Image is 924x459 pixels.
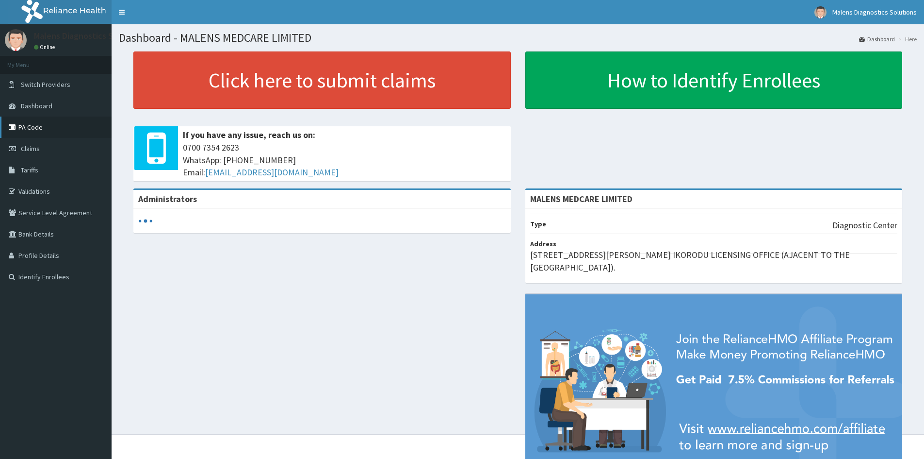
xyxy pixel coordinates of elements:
span: Switch Providers [21,80,70,89]
img: User Image [814,6,827,18]
h1: Dashboard - MALENS MEDCARE LIMITED [119,32,917,44]
li: Here [896,35,917,43]
b: Address [530,239,556,248]
b: If you have any issue, reach us on: [183,129,315,140]
b: Type [530,220,546,228]
a: Click here to submit claims [133,51,511,109]
span: Malens Diagnostics Solutions [832,8,917,17]
span: 0700 7354 2623 WhatsApp: [PHONE_NUMBER] Email: [183,141,506,179]
a: How to Identify Enrollees [525,51,903,109]
p: [STREET_ADDRESS][PERSON_NAME] IKORODU LICENSING OFFICE (AJACENT TO THE [GEOGRAPHIC_DATA]). [530,249,898,273]
span: Claims [21,144,40,153]
span: Dashboard [21,102,52,110]
span: Tariffs [21,166,38,174]
p: Malens Diagnostics Solutions [34,32,144,40]
img: User Image [5,29,27,51]
strong: MALENS MEDCARE LIMITED [530,193,632,204]
a: [EMAIL_ADDRESS][DOMAIN_NAME] [205,167,339,178]
a: Dashboard [859,35,895,43]
b: Administrators [138,193,197,204]
svg: audio-loading [138,214,153,228]
p: Diagnostic Center [832,219,897,232]
a: Online [34,44,57,51]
